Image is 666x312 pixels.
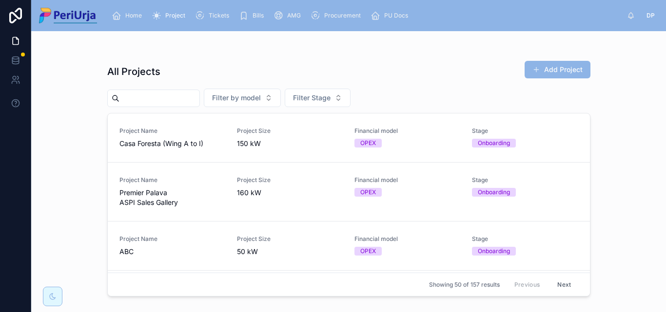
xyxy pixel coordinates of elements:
[204,89,281,107] button: Select Button
[192,7,236,24] a: Tickets
[236,7,271,24] a: Bills
[119,176,225,184] span: Project Name
[472,235,578,243] span: Stage
[237,188,343,198] span: 160 kW
[237,247,343,257] span: 50 kW
[360,139,376,147] div: OPEX
[109,7,149,24] a: Home
[360,247,376,256] div: OPEX
[165,12,185,19] span: Project
[108,163,590,221] a: Project NamePremier Palava ASPI Sales GalleryProject Size160 kWFinancial modelOPEXStageOnboarding
[237,235,343,243] span: Project Size
[478,188,510,197] div: Onboarding
[324,12,361,19] span: Procurement
[119,139,225,148] span: Casa Foresta (Wing A to I)
[354,235,460,243] span: Financial model
[119,127,225,135] span: Project Name
[646,12,655,19] span: DP
[237,139,343,148] span: 150 kW
[354,176,460,184] span: Financial model
[271,7,308,24] a: AMG
[354,127,460,135] span: Financial model
[119,235,225,243] span: Project Name
[237,176,343,184] span: Project Size
[472,127,578,135] span: Stage
[253,12,264,19] span: Bills
[209,12,229,19] span: Tickets
[108,221,590,271] a: Project NameABCProject Size50 kWFinancial modelOPEXStageOnboarding
[287,12,301,19] span: AMG
[293,93,331,103] span: Filter Stage
[478,139,510,147] div: Onboarding
[105,5,627,26] div: scrollable content
[308,7,368,24] a: Procurement
[39,8,97,23] img: App logo
[212,93,261,103] span: Filter by model
[384,12,408,19] span: PU Docs
[360,188,376,197] div: OPEX
[472,176,578,184] span: Stage
[108,113,590,163] a: Project NameCasa Foresta (Wing A to I)Project Size150 kWFinancial modelOPEXStageOnboarding
[478,247,510,256] div: Onboarding
[285,89,351,107] button: Select Button
[525,61,590,78] button: Add Project
[125,12,142,19] span: Home
[149,7,192,24] a: Project
[368,7,415,24] a: PU Docs
[429,281,500,289] span: Showing 50 of 157 results
[107,65,160,78] h1: All Projects
[119,188,225,207] span: Premier Palava ASPI Sales Gallery
[237,127,343,135] span: Project Size
[550,277,578,292] button: Next
[119,247,225,257] span: ABC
